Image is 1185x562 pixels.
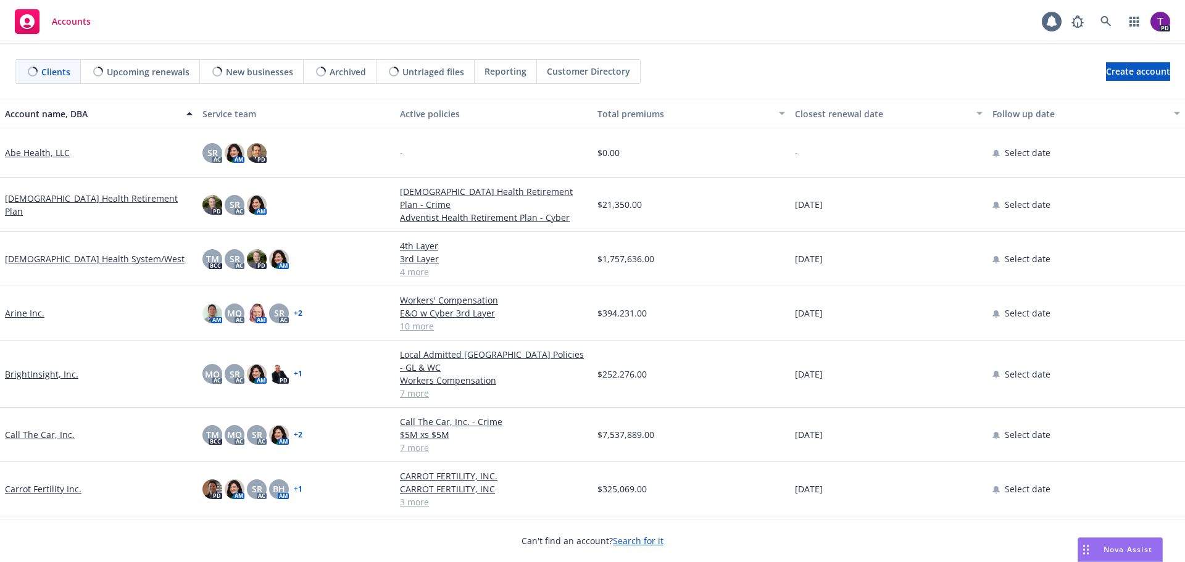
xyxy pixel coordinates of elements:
[107,65,189,78] span: Upcoming renewals
[597,368,647,381] span: $252,276.00
[206,428,219,441] span: TM
[1122,9,1147,34] a: Switch app
[400,495,588,508] a: 3 more
[1106,60,1170,83] span: Create account
[294,310,302,317] a: + 2
[400,428,588,441] a: $5M xs $5M
[5,146,70,159] a: Abe Health, LLC
[5,252,185,265] a: [DEMOGRAPHIC_DATA] Health System/West
[227,307,242,320] span: MQ
[5,307,44,320] a: Arine Inc.
[1104,544,1152,555] span: Nova Assist
[790,99,987,128] button: Closest renewal date
[400,211,588,224] a: Adventist Health Retirement Plan - Cyber
[400,387,588,400] a: 7 more
[400,482,588,495] a: CARROT FERTILITY, INC
[597,482,647,495] span: $325,069.00
[206,252,219,265] span: TM
[52,17,91,27] span: Accounts
[1065,9,1090,34] a: Report a Bug
[1094,9,1118,34] a: Search
[795,482,823,495] span: [DATE]
[294,370,302,378] a: + 1
[400,415,588,428] a: Call The Car, Inc. - Crime
[205,368,220,381] span: MQ
[202,304,222,323] img: photo
[597,146,620,159] span: $0.00
[597,252,654,265] span: $1,757,636.00
[547,65,630,78] span: Customer Directory
[197,99,395,128] button: Service team
[597,428,654,441] span: $7,537,889.00
[252,428,262,441] span: SR
[202,107,390,120] div: Service team
[400,307,588,320] a: E&O w Cyber 3rd Layer
[1078,538,1094,561] div: Drag to move
[1150,12,1170,31] img: photo
[41,65,70,78] span: Clients
[269,364,289,384] img: photo
[294,486,302,493] a: + 1
[795,146,798,159] span: -
[795,252,823,265] span: [DATE]
[274,307,285,320] span: SR
[400,348,588,374] a: Local Admitted [GEOGRAPHIC_DATA] Policies - GL & WC
[230,252,240,265] span: SR
[5,192,193,218] a: [DEMOGRAPHIC_DATA] Health Retirement Plan
[1005,146,1050,159] span: Select date
[230,368,240,381] span: SR
[330,65,366,78] span: Archived
[247,304,267,323] img: photo
[795,428,823,441] span: [DATE]
[400,107,588,120] div: Active policies
[400,146,403,159] span: -
[5,482,81,495] a: Carrot Fertility Inc.
[1106,62,1170,81] a: Create account
[1005,482,1050,495] span: Select date
[795,107,969,120] div: Closest renewal date
[207,146,218,159] span: SR
[400,374,588,387] a: Workers Compensation
[1005,252,1050,265] span: Select date
[992,107,1166,120] div: Follow up date
[5,428,75,441] a: Call The Car, Inc.
[400,294,588,307] a: Workers' Compensation
[597,307,647,320] span: $394,231.00
[1005,428,1050,441] span: Select date
[400,265,588,278] a: 4 more
[1078,537,1163,562] button: Nova Assist
[795,307,823,320] span: [DATE]
[225,143,244,163] img: photo
[247,364,267,384] img: photo
[5,368,78,381] a: BrightInsight, Inc.
[10,4,96,39] a: Accounts
[1005,198,1050,211] span: Select date
[225,479,244,499] img: photo
[400,441,588,454] a: 7 more
[795,368,823,381] span: [DATE]
[613,535,663,547] a: Search for it
[273,482,285,495] span: BH
[400,469,588,482] a: CARROT FERTILITY, INC.
[402,65,464,78] span: Untriaged files
[592,99,790,128] button: Total premiums
[522,534,663,547] span: Can't find an account?
[987,99,1185,128] button: Follow up date
[597,198,642,211] span: $21,350.00
[294,431,302,439] a: + 2
[202,479,222,499] img: photo
[597,107,771,120] div: Total premiums
[247,195,267,215] img: photo
[269,249,289,269] img: photo
[202,195,222,215] img: photo
[247,249,267,269] img: photo
[1005,368,1050,381] span: Select date
[395,99,592,128] button: Active policies
[269,425,289,445] img: photo
[795,198,823,211] span: [DATE]
[230,198,240,211] span: SR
